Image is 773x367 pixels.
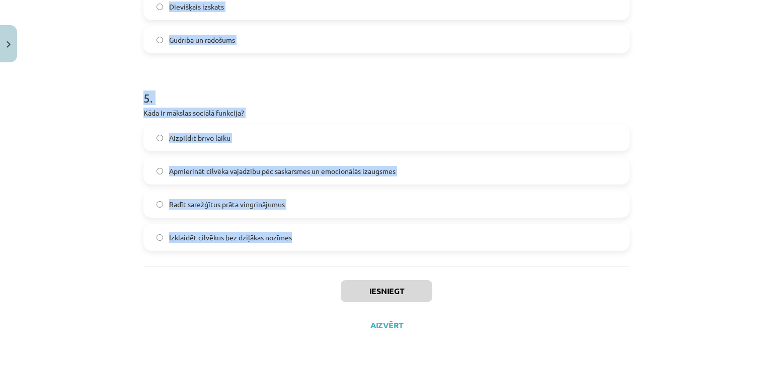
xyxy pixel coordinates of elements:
[169,166,396,176] span: Apmierināt cilvēka vajadzību pēc saskarsmes un emocionālās izaugsmes
[143,73,630,105] h1: 5 .
[157,135,163,141] input: Aizpildīt brīvo laiku
[157,168,163,174] input: Apmierināt cilvēka vajadzību pēc saskarsmes un emocionālās izaugsmes
[157,37,163,43] input: Gudrība un radošums
[143,108,630,118] p: Kāda ir mākslas sociālā funkcija?
[157,201,163,208] input: Radīt sarežģītus prāta vingrinājumus
[169,133,230,143] span: Aizpildīt brīvo laiku
[169,2,224,12] span: Dievišķais izskats
[367,320,406,330] button: Aizvērt
[157,4,163,10] input: Dievišķais izskats
[169,232,292,243] span: Izklaidēt cilvēkus bez dziļākas nozīmes
[169,35,235,45] span: Gudrība un radošums
[169,199,285,210] span: Radīt sarežģītus prāta vingrinājumus
[157,234,163,241] input: Izklaidēt cilvēkus bez dziļākas nozīmes
[7,41,11,48] img: icon-close-lesson-0947bae3869378f0d4975bcd49f059093ad1ed9edebbc8119c70593378902aed.svg
[341,280,432,302] button: Iesniegt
